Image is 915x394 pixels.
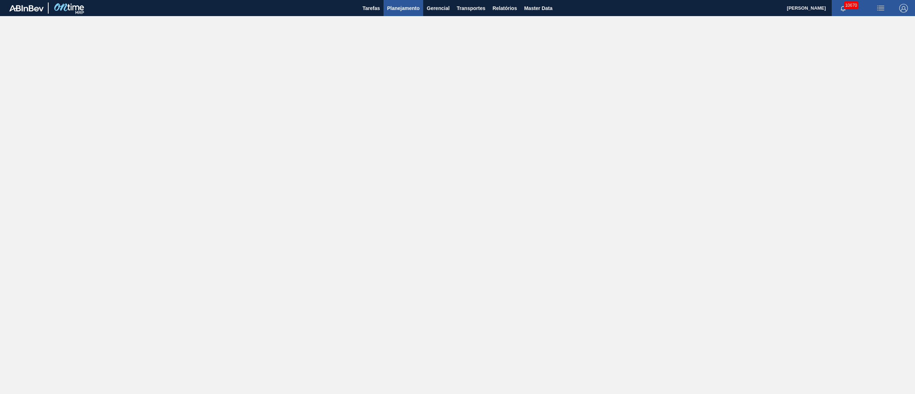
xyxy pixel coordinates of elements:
[899,4,908,13] img: Logout
[427,4,450,13] span: Gerencial
[493,4,517,13] span: Relatórios
[876,4,885,13] img: userActions
[9,5,44,11] img: TNhmsLtSVTkK8tSr43FrP2fwEKptu5GPRR3wAAAABJRU5ErkJggg==
[457,4,485,13] span: Transportes
[362,4,380,13] span: Tarefas
[832,3,855,13] button: Notificações
[524,4,552,13] span: Master Data
[844,1,859,9] span: 10670
[387,4,420,13] span: Planejamento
